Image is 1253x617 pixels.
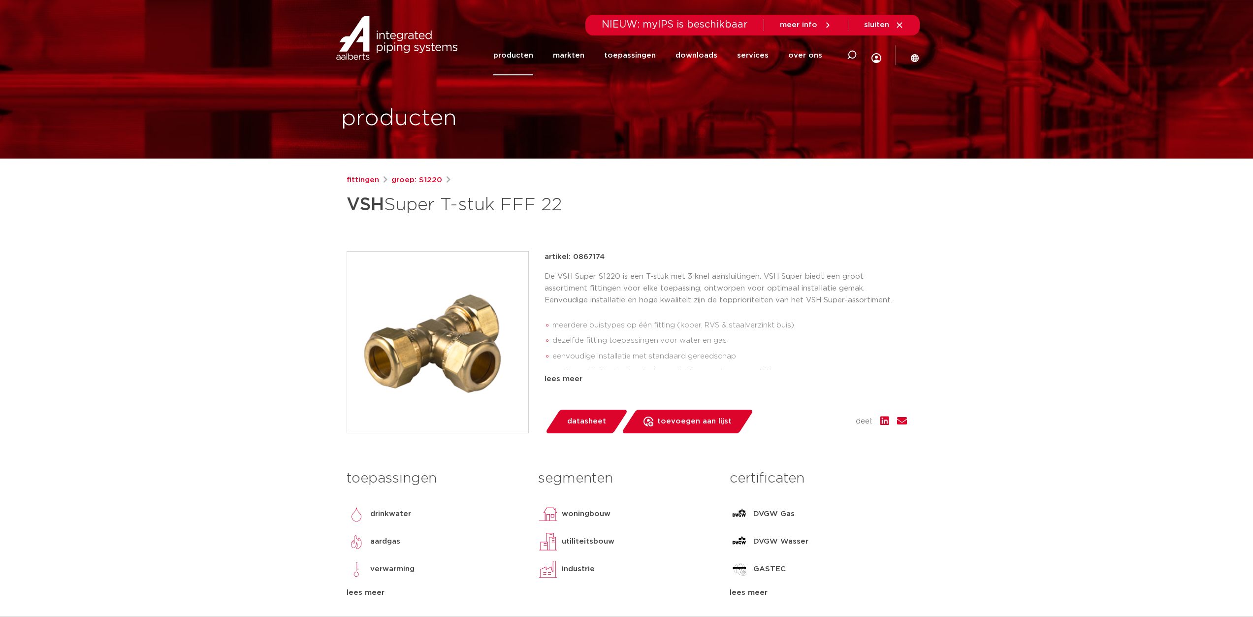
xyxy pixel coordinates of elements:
[347,174,379,186] a: fittingen
[753,563,786,575] p: GASTEC
[545,373,907,385] div: lees meer
[391,174,442,186] a: groep: S1220
[788,35,822,75] a: over ons
[753,508,795,520] p: DVGW Gas
[370,536,400,548] p: aardgas
[730,469,906,488] h3: certificaten
[567,414,606,429] span: datasheet
[730,532,749,552] img: DVGW Wasser
[347,559,366,579] img: verwarming
[538,504,558,524] img: woningbouw
[552,318,907,333] li: meerdere buistypes op één fitting (koper, RVS & staalverzinkt buis)
[545,271,907,306] p: De VSH Super S1220 is een T-stuk met 3 knel aansluitingen. VSH Super biedt een groot assortiment ...
[553,35,584,75] a: markten
[730,559,749,579] img: GASTEC
[347,196,384,214] strong: VSH
[730,504,749,524] img: DVGW Gas
[347,190,716,220] h1: Super T-stuk FFF 22
[538,469,715,488] h3: segmenten
[552,364,907,380] li: snelle verbindingstechnologie waarbij her-montage mogelijk is
[347,252,528,433] img: Product Image for VSH Super T-stuk FFF 22
[675,35,717,75] a: downloads
[545,251,605,263] p: artikel: 0867174
[737,35,769,75] a: services
[562,563,595,575] p: industrie
[347,504,366,524] img: drinkwater
[602,20,748,30] span: NIEUW: myIPS is beschikbaar
[538,559,558,579] img: industrie
[604,35,656,75] a: toepassingen
[347,532,366,552] img: aardgas
[493,35,533,75] a: producten
[753,536,808,548] p: DVGW Wasser
[864,21,904,30] a: sluiten
[780,21,832,30] a: meer info
[545,410,628,433] a: datasheet
[562,508,610,520] p: woningbouw
[552,333,907,349] li: dezelfde fitting toepassingen voor water en gas
[871,32,881,78] div: my IPS
[562,536,614,548] p: utiliteitsbouw
[780,21,817,29] span: meer info
[370,508,411,520] p: drinkwater
[864,21,889,29] span: sluiten
[657,414,732,429] span: toevoegen aan lijst
[493,35,822,75] nav: Menu
[347,469,523,488] h3: toepassingen
[856,416,872,427] span: deel:
[341,103,457,134] h1: producten
[370,563,415,575] p: verwarming
[347,587,523,599] div: lees meer
[552,349,907,364] li: eenvoudige installatie met standaard gereedschap
[538,532,558,552] img: utiliteitsbouw
[730,587,906,599] div: lees meer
